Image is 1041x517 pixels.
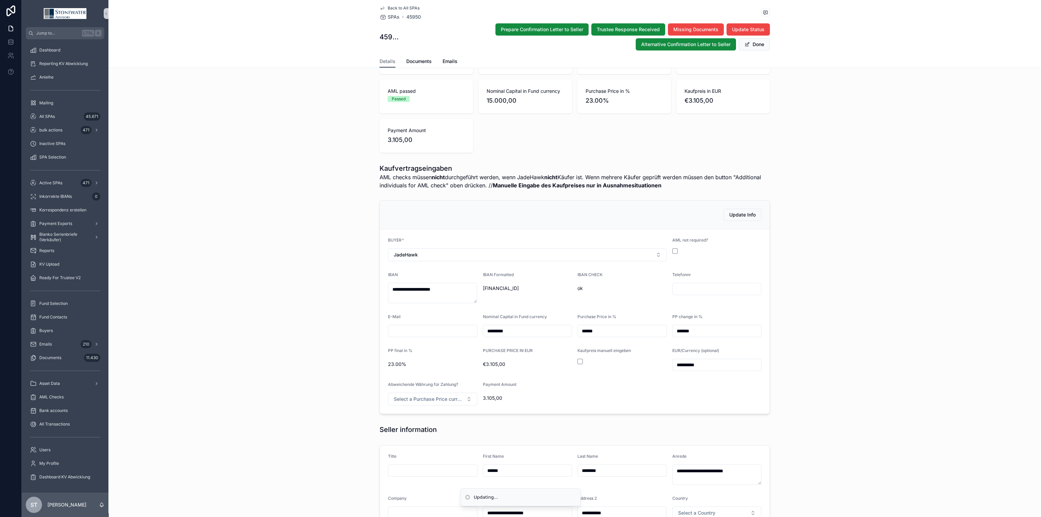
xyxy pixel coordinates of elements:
a: SPA Selection [26,151,104,163]
a: Korrespondenz erstellen [26,204,104,216]
span: bulk actions [39,127,62,133]
a: Reporting KV Abwicklung [26,58,104,70]
span: Anleihe [39,75,54,80]
span: €3.105,00 [685,96,762,105]
span: Prepare Confirmation Letter to Seller [501,26,583,33]
span: K [96,30,101,36]
span: AML passed [388,88,465,95]
a: AML Checks [26,391,104,403]
strong: nicht [432,174,445,181]
span: 23.00% [388,361,477,368]
span: Reporting KV Abwicklung [39,61,88,66]
a: Dashboard [26,44,104,56]
span: Dashboard KV Abwicklung [39,474,90,480]
span: Payment Amount [388,127,465,134]
span: Jump to... [36,30,79,36]
span: SPA Selection [39,154,66,160]
span: €3.105,00 [483,361,572,368]
a: Emails [443,55,457,69]
span: Country [672,496,688,501]
span: Users [39,447,50,453]
a: Bank accounts [26,405,104,417]
a: Blanko Serienbriefe (Verkäufer) [26,231,104,243]
span: IBAN CHECK [577,272,603,277]
button: Done [739,38,770,50]
a: Users [26,444,104,456]
span: Last Name [577,454,598,459]
span: PP final in % [388,348,412,353]
span: Missing Documents [673,26,718,33]
span: Reports [39,248,54,253]
a: Mailing [26,97,104,109]
h1: Kaufvertragseingaben [380,164,770,173]
button: Update Info [723,209,761,221]
strong: nicht [544,174,557,181]
span: My Profile [39,461,59,466]
span: Documents [406,58,432,65]
span: IBAN [388,272,398,277]
a: bulk actions471 [26,124,104,136]
span: ST [30,501,37,509]
button: Alternative Confirmation Letter to Seller [636,38,736,50]
span: 15.000,00 [487,96,564,105]
span: Purchase Price in % [586,88,663,95]
span: SPAs [388,14,400,20]
a: Buyers [26,325,104,337]
a: 45950 [406,14,421,20]
span: All SPAs [39,114,55,119]
div: 0 [92,192,100,201]
span: Telefonnr [672,272,691,277]
span: Emails [39,342,52,347]
a: Emails210 [26,338,104,350]
span: Kaufpreis manuell eingeben [577,348,631,353]
a: Fund Contacts [26,311,104,323]
a: All Transactions [26,418,104,430]
span: Asset Data [39,381,60,386]
span: Update Info [729,211,756,218]
a: Reports [26,245,104,257]
div: 11.430 [84,354,100,362]
span: Company [388,496,407,501]
span: Back to All SPAs [388,5,420,11]
span: KV Upload [39,262,59,267]
div: Passed [392,96,406,102]
span: Ctrl [82,30,94,37]
button: Select Button [388,248,667,261]
span: Trustee Response Received [597,26,660,33]
button: Select Button [388,393,477,406]
span: Active SPAs [39,180,62,186]
span: Dashboard [39,47,60,53]
a: Inactive SPAs [26,138,104,150]
a: Fund Selection [26,297,104,310]
span: Ready For Trustee V2 [39,275,81,281]
button: Trustee Response Received [591,23,665,36]
a: Documents11.430 [26,352,104,364]
div: Updating... [474,494,498,501]
div: 471 [81,179,91,187]
span: EUR/Currency (optional) [672,348,719,353]
span: Nominal Capital in Fund currency [483,314,547,319]
a: Dashboard KV Abwicklung [26,471,104,483]
a: Inkorrekte IBANs0 [26,190,104,203]
span: IBAN Formatted [483,272,514,277]
span: ok [577,285,667,292]
a: Ready For Trustee V2 [26,272,104,284]
span: Select a Purchase Price currency [394,396,464,402]
span: Nominal Capital in Fund currency [487,88,564,95]
a: My Profile [26,457,104,470]
span: Fund Selection [39,301,68,306]
span: Abweichende Währung für Zahlung? [388,382,458,387]
span: Documents [39,355,61,360]
span: PP change in % [672,314,702,319]
button: Missing Documents [668,23,724,36]
div: 45.671 [84,112,100,121]
span: Payment Amount [483,382,516,387]
span: E-Mail [388,314,401,319]
span: Anrede [672,454,687,459]
a: Payment Exports [26,218,104,230]
span: Blanko Serienbriefe (Verkäufer) [39,232,89,243]
span: PURCHASE PRICE IN EUR [483,348,533,353]
button: Jump to...CtrlK [26,27,104,39]
span: Select a Country [678,510,715,516]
